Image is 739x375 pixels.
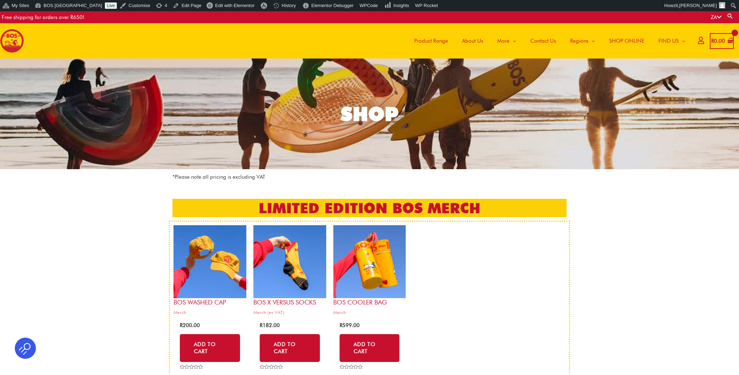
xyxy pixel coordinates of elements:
span: SHOP ONLINE [609,30,644,51]
a: BOS x Versus SocksMerch (ex VAT) [253,225,326,318]
img: bos cap [173,225,246,298]
span: Product Range [414,30,448,51]
h2: BOS Cooler bag [333,298,406,306]
a: View Shopping Cart, empty [710,33,734,49]
a: BOS Washed CapMerch [173,225,246,318]
div: Free shipping for orders over R650! [2,11,84,23]
bdi: 0.00 [711,38,725,44]
a: BOS Cooler bagMerch [333,225,406,318]
h2: LIMITED EDITION BOS MERCH [172,199,567,217]
span: FIND US [658,30,679,51]
span: R [711,38,714,44]
bdi: 200.00 [180,322,200,328]
bdi: 599.00 [340,322,360,328]
a: SHOP ONLINE [602,23,651,59]
img: bos x versus socks [253,225,326,298]
a: Add to cart: “BOS Washed Cap” [180,334,240,362]
a: Contact Us [523,23,563,59]
span: Merch [173,309,246,315]
span: R [340,322,342,328]
a: About Us [455,23,490,59]
img: bos cooler bag [333,225,406,298]
a: Regions [563,23,602,59]
span: Regions [570,30,588,51]
span: Merch (ex VAT) [253,309,326,315]
a: Live [105,2,117,9]
p: *Please note all pricing is excluding VAT [172,173,567,182]
h2: BOS Washed Cap [173,298,246,306]
bdi: 182.00 [260,322,280,328]
span: Merch [333,309,406,315]
span: More [497,30,510,51]
a: More [490,23,523,59]
a: Search button [727,13,734,19]
a: Add to cart: “BOS Cooler bag” [340,334,400,362]
h2: BOS x Versus Socks [253,298,326,306]
span: R [180,322,183,328]
a: ZA [711,14,721,20]
span: Insights [393,3,409,8]
span: [PERSON_NAME] [679,3,717,8]
a: Select options for “BOS x Versus Socks” [260,334,320,362]
span: About Us [462,30,483,51]
div: SHOP [341,104,398,124]
span: R [260,322,263,328]
a: Product Range [407,23,455,59]
span: Contact Us [530,30,556,51]
span: Edit with Elementor [215,3,254,8]
nav: Site Navigation [402,23,693,59]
